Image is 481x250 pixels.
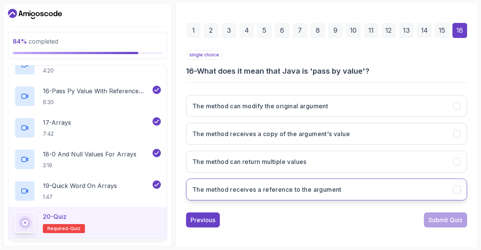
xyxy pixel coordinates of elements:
[186,95,467,117] button: The method can modify the original argument
[43,193,117,201] p: 1:47
[43,67,136,74] p: 4:20
[43,150,136,159] p: 18 - 0 And Null Values For Arrays
[186,123,467,145] button: The method receives a copy of the argument's value
[428,215,463,224] div: Submit Quiz
[186,23,201,38] div: 1
[14,86,161,107] button: 16-Pass Py Value With Reference Types6:30
[275,23,289,38] div: 6
[186,50,222,60] p: single choice
[191,215,215,224] div: Previous
[222,23,236,38] div: 3
[186,66,467,76] h3: 16 - What does it mean that Java is 'pass by value'?
[424,212,467,227] button: Submit Quiz
[13,38,27,45] span: 84 %
[186,179,467,200] button: The method receives a reference to the argument
[257,23,272,38] div: 5
[381,23,396,38] div: 12
[43,118,71,127] p: 17 - Arrays
[186,212,220,227] button: Previous
[43,86,151,95] p: 16 - Pass Py Value With Reference Types
[47,226,70,232] span: Required-
[192,185,342,194] h3: The method receives a reference to the argument
[186,151,467,173] button: The method can return multiple values
[346,23,360,38] div: 10
[8,8,62,20] a: Dashboard
[192,157,307,166] h3: The method can return multiple values
[204,23,218,38] div: 2
[43,98,151,106] p: 6:30
[293,23,307,38] div: 7
[13,38,58,45] span: completed
[14,180,161,202] button: 19-Quick Word On Arrays1:47
[192,102,328,111] h3: The method can modify the original argument
[239,23,254,38] div: 4
[43,212,67,221] p: 20 - Quiz
[43,130,71,138] p: 7:42
[417,23,431,38] div: 14
[310,23,325,38] div: 8
[435,23,449,38] div: 15
[192,129,350,138] h3: The method receives a copy of the argument's value
[399,23,414,38] div: 13
[70,226,80,232] span: quiz
[43,181,117,190] p: 19 - Quick Word On Arrays
[14,212,161,233] button: 20-QuizRequired-quiz
[328,23,343,38] div: 9
[14,149,161,170] button: 18-0 And Null Values For Arrays3:19
[43,162,136,169] p: 3:19
[14,117,161,138] button: 17-Arrays7:42
[452,23,467,38] div: 16
[364,23,378,38] div: 11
